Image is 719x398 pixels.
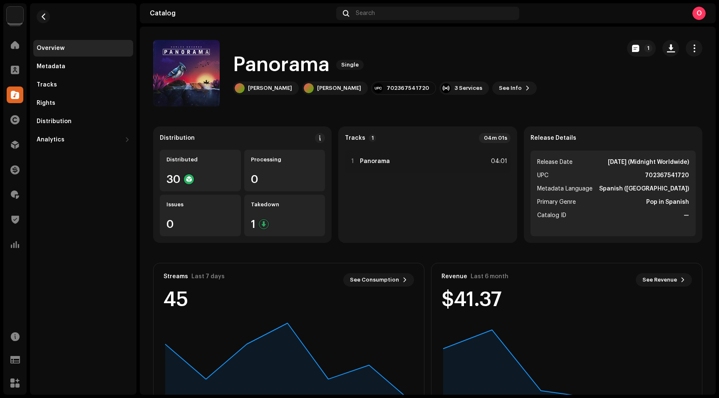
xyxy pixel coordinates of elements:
div: Distribution [160,135,195,141]
div: [PERSON_NAME] [317,85,361,91]
div: Takedown [251,201,319,208]
span: Metadata Language [537,184,593,194]
div: 3 Services [454,85,482,91]
div: 702367541720 [387,85,429,91]
strong: — [684,210,689,220]
div: Catalog [150,10,333,17]
re-m-nav-item: Tracks [33,77,133,93]
span: Search [356,10,375,17]
span: Primary Genre [537,197,576,207]
div: [PERSON_NAME] [248,85,292,91]
button: See Consumption [343,273,414,287]
re-m-nav-item: Distribution [33,113,133,130]
strong: [DATE] (Midnight Worldwide) [608,157,689,167]
strong: 702367541720 [645,171,689,180]
p-badge: 1 [369,134,376,142]
div: Streams [164,273,188,280]
strong: Panorama [360,158,390,165]
span: Catalog ID [537,210,566,220]
re-m-nav-dropdown: Analytics [33,131,133,148]
div: 04m 01s [479,133,511,143]
re-m-nav-item: Metadata [33,58,133,75]
button: 1 [627,40,656,57]
span: See Info [499,80,522,96]
div: Processing [251,156,319,163]
div: Overview [37,45,64,52]
div: O [692,7,706,20]
strong: Pop in Spanish [646,197,689,207]
strong: Spanish ([GEOGRAPHIC_DATA]) [599,184,689,194]
div: Last 6 month [471,273,508,280]
div: Issues [166,201,234,208]
span: See Revenue [642,272,677,288]
div: Rights [37,100,55,106]
div: Revenue [441,273,467,280]
div: Last 7 days [191,273,225,280]
strong: Tracks [345,135,365,141]
div: Distribution [37,118,72,125]
span: See Consumption [350,272,399,288]
span: Single [336,60,364,70]
span: Release Date [537,157,573,167]
div: Distributed [166,156,234,163]
div: Metadata [37,63,65,70]
img: a6437e74-8c8e-4f74-a1ce-131745af0155 [7,7,23,23]
div: Tracks [37,82,57,88]
button: See Revenue [636,273,692,287]
re-m-nav-item: Rights [33,95,133,111]
p-badge: 1 [644,44,652,52]
div: Analytics [37,136,64,143]
span: UPC [537,171,548,180]
strong: Release Details [531,135,576,141]
re-m-nav-item: Overview [33,40,133,57]
div: 04:01 [489,156,507,166]
button: See Info [492,82,537,95]
h1: Panorama [233,52,330,78]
